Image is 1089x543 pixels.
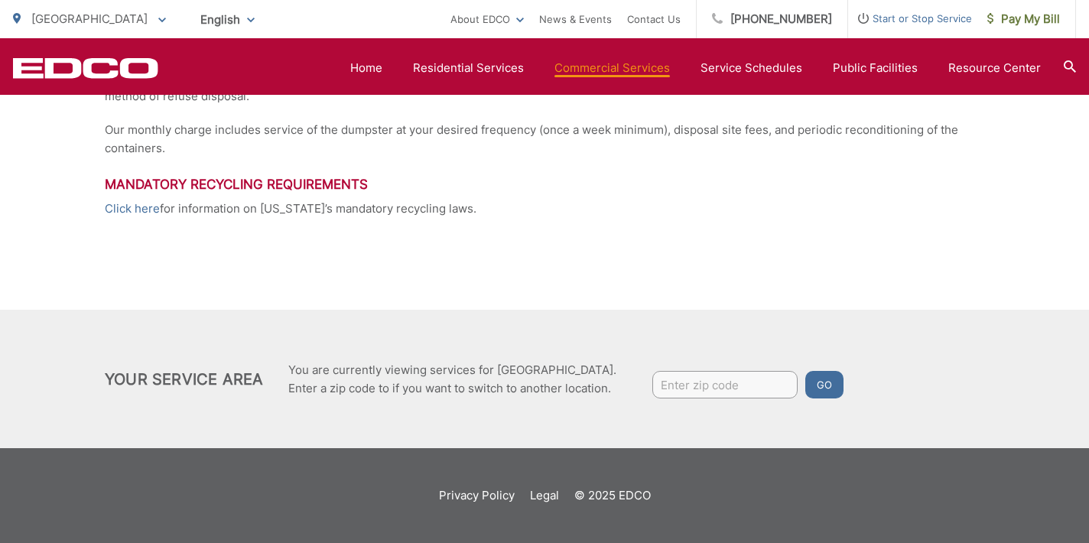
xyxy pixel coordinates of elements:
[105,177,984,192] h3: Mandatory Recycling Requirements
[833,59,918,77] a: Public Facilities
[105,200,984,218] p: for information on [US_STATE]’s mandatory recycling laws.
[13,57,158,79] a: EDCD logo. Return to the homepage.
[948,59,1041,77] a: Resource Center
[987,10,1060,28] span: Pay My Bill
[413,59,524,77] a: Residential Services
[652,371,798,398] input: Enter zip code
[288,361,616,398] p: You are currently viewing services for [GEOGRAPHIC_DATA]. Enter a zip code to if you want to swit...
[450,10,524,28] a: About EDCO
[105,200,160,218] a: Click here
[805,371,844,398] button: Go
[350,59,382,77] a: Home
[189,6,266,33] span: English
[701,59,802,77] a: Service Schedules
[31,11,148,26] span: [GEOGRAPHIC_DATA]
[105,370,263,389] h2: Your Service Area
[554,59,670,77] a: Commercial Services
[530,486,559,505] a: Legal
[627,10,681,28] a: Contact Us
[539,10,612,28] a: News & Events
[105,121,984,158] p: Our monthly charge includes service of the dumpster at your desired frequency (once a week minimu...
[439,486,515,505] a: Privacy Policy
[574,486,651,505] p: © 2025 EDCO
